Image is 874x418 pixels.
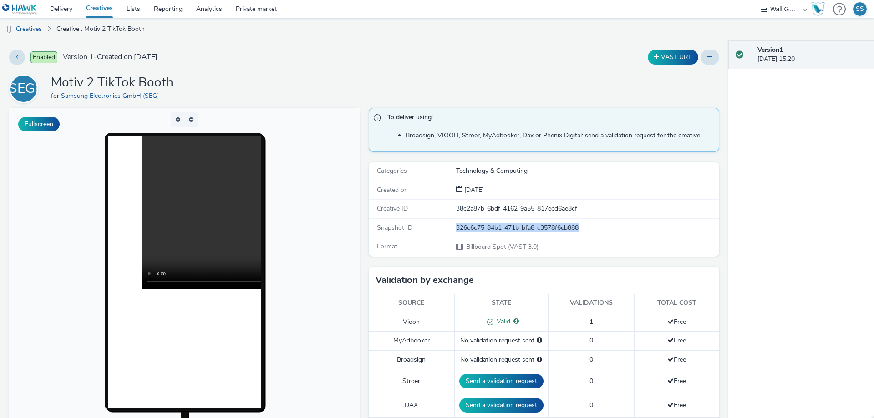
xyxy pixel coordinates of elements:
[589,377,593,385] span: 0
[462,186,484,194] span: [DATE]
[9,84,42,93] a: SEG(
[51,91,61,100] span: for
[811,2,828,16] a: Hawk Academy
[589,401,593,409] span: 0
[369,369,454,393] td: Stroer
[18,117,60,131] button: Fullscreen
[589,336,593,345] span: 0
[406,131,714,140] li: Broadsign, VIOOH, Stroer, MyAdbooker, Dax or Phenix Digital: send a validation request for the cr...
[645,50,701,65] div: Duplicate the creative as a VAST URL
[667,317,686,326] span: Free
[9,76,39,101] div: SEG(
[369,294,454,312] th: Source
[811,2,825,16] img: Hawk Academy
[369,312,454,332] td: Viooh
[377,186,408,194] span: Created on
[61,91,163,100] a: Samsung Electronics GmbH (SEG)
[856,2,864,16] div: SS
[459,398,544,413] button: Send a validation request
[5,25,14,34] img: dooh
[377,166,407,175] span: Categories
[589,317,593,326] span: 1
[667,401,686,409] span: Free
[667,355,686,364] span: Free
[648,50,698,65] button: VAST URL
[30,51,57,63] span: Enabled
[387,113,710,125] span: To deliver using:
[459,374,544,388] button: Send a validation request
[376,273,474,287] h3: Validation by exchange
[757,45,783,54] strong: Version 1
[369,393,454,418] td: DAX
[51,74,173,91] h1: Motiv 2 TikTok Booth
[589,355,593,364] span: 0
[2,4,37,15] img: undefined Logo
[456,223,718,232] div: 326c6c75-84b1-471b-bfa8-c3578f6cb888
[465,242,539,251] span: Billboard Spot (VAST 3.0)
[377,204,408,213] span: Creative ID
[667,377,686,385] span: Free
[634,294,719,312] th: Total cost
[548,294,634,312] th: Validations
[537,355,542,364] div: Please select a deal below and click on Send to send a validation request to Broadsign.
[369,332,454,350] td: MyAdbooker
[454,294,548,312] th: State
[667,336,686,345] span: Free
[52,18,149,40] a: Creative : Motiv 2 TikTok Booth
[456,166,718,176] div: Technology & Computing
[493,317,510,326] span: Valid
[757,45,867,64] div: [DATE] 15:20
[459,355,544,364] div: No validation request sent
[63,52,158,62] span: Version 1 - Created on [DATE]
[377,242,397,251] span: Format
[459,336,544,345] div: No validation request sent
[456,204,718,213] div: 38c2a87b-6bdf-4162-9a55-817eed6ae8cf
[537,336,542,345] div: Please select a deal below and click on Send to send a validation request to MyAdbooker.
[369,350,454,369] td: Broadsign
[462,186,484,195] div: Creation 04 September 2025, 15:20
[377,223,412,232] span: Snapshot ID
